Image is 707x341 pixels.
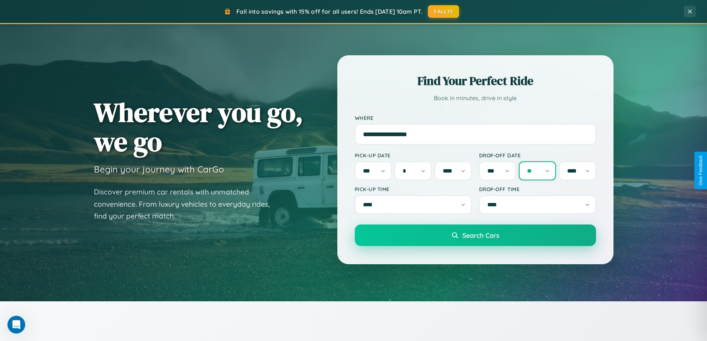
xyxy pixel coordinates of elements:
p: Book in minutes, drive in style [355,93,596,104]
span: Search Cars [462,231,499,239]
label: Drop-off Time [479,186,596,192]
button: FALL15 [428,5,459,18]
h2: Find Your Perfect Ride [355,73,596,89]
iframe: Intercom live chat [7,316,25,334]
label: Pick-up Time [355,186,472,192]
span: Fall into savings with 15% off for all users! Ends [DATE] 10am PT. [236,8,422,15]
label: Where [355,115,596,121]
button: Search Cars [355,224,596,246]
p: Discover premium car rentals with unmatched convenience. From luxury vehicles to everyday rides, ... [94,186,279,222]
h1: Wherever you go, we go [94,98,303,156]
h3: Begin your journey with CarGo [94,164,224,175]
div: Give Feedback [698,155,703,186]
label: Drop-off Date [479,152,596,158]
label: Pick-up Date [355,152,472,158]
